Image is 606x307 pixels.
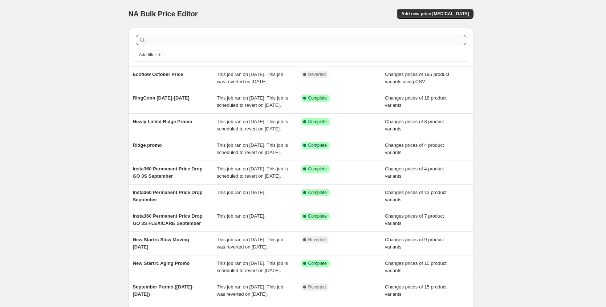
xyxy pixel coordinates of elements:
span: Add filter [139,52,156,58]
span: Complete [308,213,327,219]
span: Complete [308,260,327,266]
span: This job ran on [DATE]. This job was reverted on [DATE]. [217,237,283,250]
span: September Promo ([DATE]-[DATE]) [133,284,194,297]
span: NA Bulk Price Editor [129,10,198,18]
span: This job ran on [DATE]. This job is scheduled to revert on [DATE]. [217,95,288,108]
span: This job ran on [DATE]. [217,190,265,195]
span: Ridge promo [133,142,162,148]
span: New Startrc Slow Moving [DATE] [133,237,189,250]
span: Complete [308,95,327,101]
span: Changes prices of 10 product variants [385,260,447,273]
span: Complete [308,190,327,195]
span: Changes prices of 9 product variants [385,237,444,250]
span: Changes prices of 4 product variants [385,142,444,155]
span: Complete [308,142,327,148]
span: Changes prices of 195 product variants using CSV [385,72,449,84]
span: Insta360 Permanent Price Drop September [133,190,203,202]
span: Complete [308,166,327,172]
span: Newly Listed Ridge Promo [133,119,192,124]
span: Reverted [308,284,326,290]
span: Ecoflow October Price [133,72,183,77]
span: Add new price [MEDICAL_DATA] [401,11,469,17]
span: Changes prices of 13 product variants [385,190,447,202]
span: This job ran on [DATE]. This job was reverted on [DATE]. [217,284,283,297]
span: This job ran on [DATE]. This job is scheduled to revert on [DATE]. [217,166,288,179]
span: Complete [308,119,327,125]
span: This job ran on [DATE]. This job is scheduled to revert on [DATE]. [217,142,288,155]
span: Changes prices of 15 product variants [385,284,447,297]
span: This job ran on [DATE]. [217,213,265,219]
button: Add new price [MEDICAL_DATA] [397,9,473,19]
span: Changes prices of 8 product variants [385,119,444,132]
span: Reverted [308,237,326,243]
span: Reverted [308,72,326,77]
span: This job ran on [DATE]. This job is scheduled to revert on [DATE]. [217,260,288,273]
span: RingConn [DATE]-[DATE] [133,95,190,101]
button: Add filter [136,51,165,59]
span: Insta360 Permanent Price Drop GO 3S FLEXICARE September [133,213,203,226]
span: New Startrc Aging Promo [133,260,190,266]
span: Changes prices of 7 product variants [385,213,444,226]
span: Insta360 Permanent Price Drop GO 3S September [133,166,203,179]
span: Changes prices of 4 product variants [385,166,444,179]
span: This job ran on [DATE]. This job is scheduled to revert on [DATE]. [217,119,288,132]
span: This job ran on [DATE]. This job was reverted on [DATE]. [217,72,283,84]
span: Changes prices of 18 product variants [385,95,447,108]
